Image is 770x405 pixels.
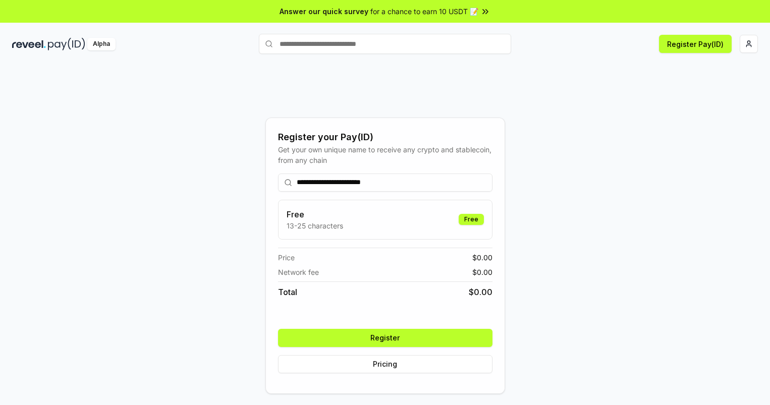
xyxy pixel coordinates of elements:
[472,267,492,277] span: $ 0.00
[278,144,492,165] div: Get your own unique name to receive any crypto and stablecoin, from any chain
[287,220,343,231] p: 13-25 characters
[469,286,492,298] span: $ 0.00
[278,329,492,347] button: Register
[278,286,297,298] span: Total
[659,35,732,53] button: Register Pay(ID)
[472,252,492,263] span: $ 0.00
[87,38,116,50] div: Alpha
[12,38,46,50] img: reveel_dark
[278,252,295,263] span: Price
[48,38,85,50] img: pay_id
[287,208,343,220] h3: Free
[278,267,319,277] span: Network fee
[370,6,478,17] span: for a chance to earn 10 USDT 📝
[280,6,368,17] span: Answer our quick survey
[459,214,484,225] div: Free
[278,355,492,373] button: Pricing
[278,130,492,144] div: Register your Pay(ID)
